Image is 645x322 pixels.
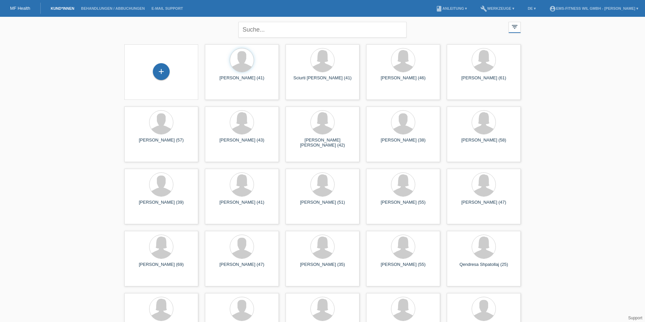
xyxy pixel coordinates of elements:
a: account_circleEMS-Fitness Wil GmbH - [PERSON_NAME] ▾ [546,6,642,10]
div: [PERSON_NAME] (47) [452,200,515,210]
div: [PERSON_NAME] (46) [372,75,435,86]
div: [PERSON_NAME] (55) [372,262,435,273]
i: book [436,5,442,12]
a: MF Health [10,6,30,11]
div: [PERSON_NAME] (38) [372,137,435,148]
div: [PERSON_NAME] (41) [210,200,273,210]
i: account_circle [549,5,556,12]
a: buildWerkzeuge ▾ [477,6,518,10]
div: Qendresa Shpatollaj (25) [452,262,515,273]
div: [PERSON_NAME] (57) [130,137,193,148]
a: E-Mail Support [148,6,186,10]
a: Behandlungen / Abbuchungen [78,6,148,10]
div: [PERSON_NAME] (58) [452,137,515,148]
i: build [480,5,487,12]
div: [PERSON_NAME] (51) [291,200,354,210]
div: [PERSON_NAME] (39) [130,200,193,210]
div: [PERSON_NAME] (61) [452,75,515,86]
div: [PERSON_NAME] [PERSON_NAME] (42) [291,137,354,148]
i: filter_list [511,23,518,31]
div: Sciurti [PERSON_NAME] (41) [291,75,354,86]
div: [PERSON_NAME] (55) [372,200,435,210]
div: [PERSON_NAME] (41) [210,75,273,86]
div: [PERSON_NAME] (35) [291,262,354,273]
a: Support [628,316,642,320]
a: DE ▾ [524,6,539,10]
a: bookAnleitung ▾ [432,6,470,10]
div: [PERSON_NAME] (69) [130,262,193,273]
div: [PERSON_NAME] (47) [210,262,273,273]
input: Suche... [239,22,406,38]
div: [PERSON_NAME] (43) [210,137,273,148]
a: Kund*innen [47,6,78,10]
div: Kund*in hinzufügen [153,66,169,77]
